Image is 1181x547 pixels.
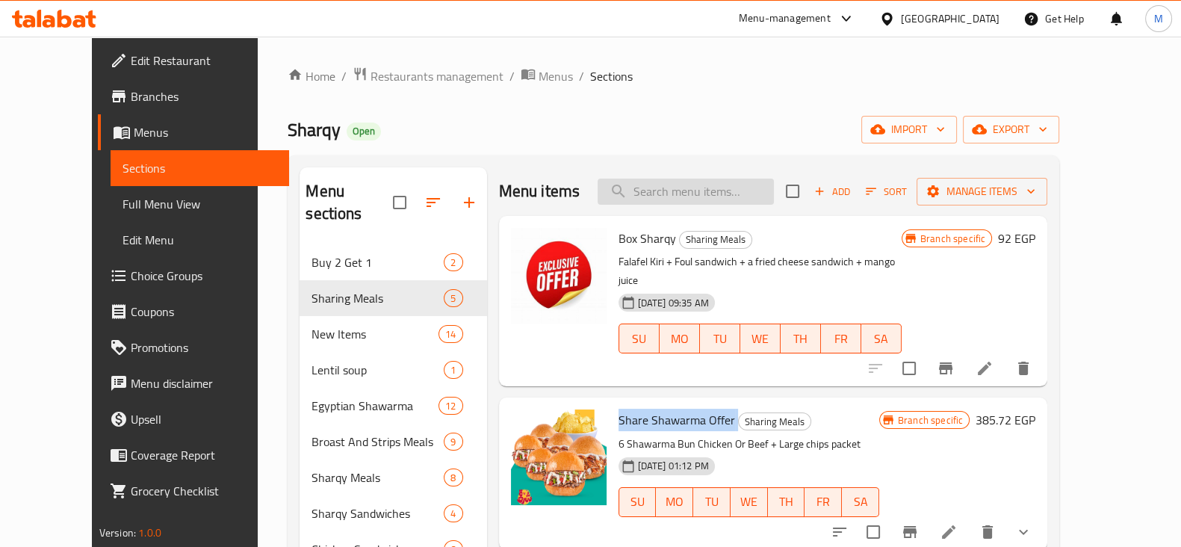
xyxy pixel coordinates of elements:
span: TU [699,491,725,513]
span: Restaurants management [371,67,503,85]
a: Edit Restaurant [98,43,289,78]
span: Add item [808,180,856,203]
button: MO [656,487,693,517]
button: FR [805,487,842,517]
a: Edit Menu [111,222,289,258]
span: FR [827,328,855,350]
div: Egyptian Shawarma [311,397,438,415]
span: MO [666,328,694,350]
button: TU [700,324,740,353]
span: FR [810,491,836,513]
div: Menu-management [739,10,831,28]
span: Manage items [929,182,1035,201]
button: export [963,116,1059,143]
img: Share Shawarma Offer [511,410,607,505]
button: TU [693,487,731,517]
span: SA [867,328,896,350]
div: items [444,504,462,522]
span: Select to update [893,353,925,384]
span: Lentil soup [311,361,444,379]
a: Grocery Checklist [98,473,289,509]
span: Add [812,183,852,200]
div: Egyptian Shawarma12 [300,388,486,424]
span: TH [787,328,815,350]
a: Restaurants management [353,67,503,86]
span: Select section [777,176,808,207]
button: WE [731,487,768,517]
span: Branch specific [892,413,969,427]
span: Edit Menu [123,231,277,249]
span: Open [347,125,381,137]
li: / [341,67,347,85]
span: Sharing Meals [680,231,751,248]
span: Sharing Meals [311,289,444,307]
h2: Menu sections [306,180,392,225]
div: Lentil soup1 [300,352,486,388]
span: TH [774,491,799,513]
h2: Menu items [499,180,580,203]
button: SA [842,487,879,517]
div: Sharing Meals [679,231,752,249]
div: [GEOGRAPHIC_DATA] [901,10,999,27]
button: TH [768,487,805,517]
span: 12 [439,399,462,413]
span: Sections [123,159,277,177]
span: SU [625,328,654,350]
span: 4 [444,507,462,521]
button: SA [861,324,902,353]
span: Select all sections [384,187,415,218]
h6: 385.72 EGP [976,410,1035,430]
button: Add section [451,185,487,220]
div: items [444,361,462,379]
button: Manage items [917,178,1047,205]
span: 5 [444,291,462,306]
a: Home [288,67,335,85]
span: [DATE] 01:12 PM [632,459,715,473]
a: Coverage Report [98,437,289,473]
img: Box Sharqy [511,228,607,324]
span: MO [662,491,687,513]
span: 9 [444,435,462,449]
span: Edit Restaurant [131,52,277,69]
div: Open [347,123,381,140]
span: Choice Groups [131,267,277,285]
span: 2 [444,256,462,270]
div: items [444,289,462,307]
p: Falafel Kiri + Foul sandwich + a fried cheese sandwich + mango juice [619,253,902,290]
a: Menus [98,114,289,150]
button: delete [1005,350,1041,386]
a: Edit menu item [940,523,958,541]
button: FR [821,324,861,353]
span: Share Shawarma Offer [619,409,735,431]
span: Broast And Strips Meals [311,433,444,451]
span: Menu disclaimer [131,374,277,392]
div: Sharqy Sandwiches [311,504,444,522]
span: Version: [99,523,136,543]
button: Sort [862,180,911,203]
a: Upsell [98,401,289,437]
a: Branches [98,78,289,114]
div: New Items14 [300,316,486,352]
span: import [873,120,945,139]
span: Sharqy Meals [311,469,444,486]
button: Add [808,180,856,203]
div: items [438,397,462,415]
div: Sharqy Meals8 [300,460,486,495]
a: Menu disclaimer [98,365,289,401]
span: Coverage Report [131,446,277,464]
span: Box Sharqy [619,227,676,250]
div: Buy 2 Get 1 [311,253,444,271]
span: M [1154,10,1163,27]
button: SU [619,487,657,517]
a: Menus [521,67,573,86]
span: New Items [311,325,438,343]
h6: 92 EGP [998,228,1035,249]
div: Buy 2 Get 12 [300,244,486,280]
button: TH [781,324,821,353]
span: 14 [439,327,462,342]
input: search [598,179,774,205]
div: items [444,469,462,486]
